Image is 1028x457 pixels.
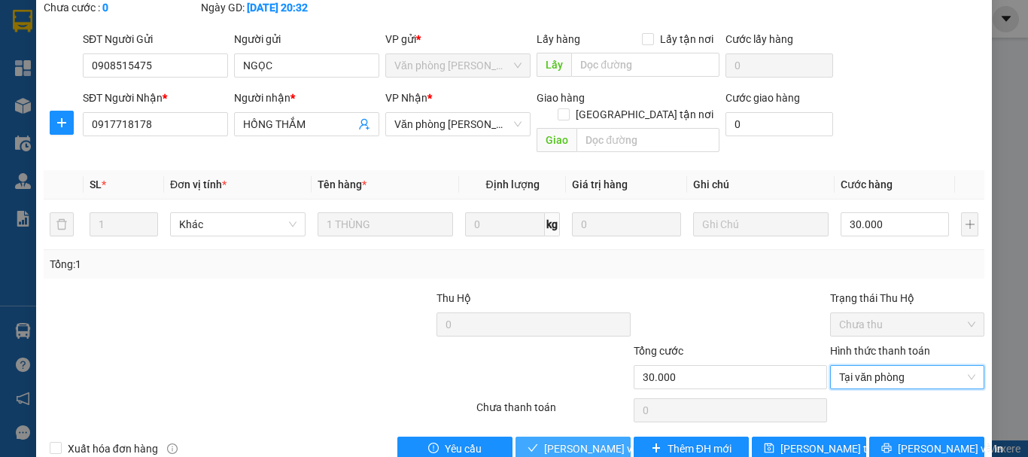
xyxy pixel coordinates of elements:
[839,313,975,336] span: Chưa thu
[668,440,731,457] span: Thêm ĐH mới
[7,52,287,71] li: 02839.63.63.63
[247,2,308,14] b: [DATE] 20:32
[7,33,287,52] li: 85 [PERSON_NAME]
[898,440,1003,457] span: [PERSON_NAME] và In
[445,440,482,457] span: Yêu cầu
[572,212,680,236] input: 0
[50,212,74,236] button: delete
[830,345,930,357] label: Hình thức thanh toán
[50,256,398,273] div: Tổng: 1
[725,92,800,104] label: Cước giao hàng
[544,440,689,457] span: [PERSON_NAME] và Giao hàng
[485,178,539,190] span: Định lượng
[841,178,893,190] span: Cước hàng
[572,178,628,190] span: Giá trị hàng
[436,292,471,304] span: Thu Hộ
[545,212,560,236] span: kg
[394,113,522,136] span: Văn phòng Tắc Vân
[780,440,901,457] span: [PERSON_NAME] thay đổi
[475,399,632,425] div: Chưa thanh toán
[537,53,571,77] span: Lấy
[881,443,892,455] span: printer
[179,213,297,236] span: Khác
[83,31,228,47] div: SĐT Người Gửi
[830,290,984,306] div: Trạng thái Thu Hộ
[839,366,975,388] span: Tại văn phòng
[571,53,719,77] input: Dọc đường
[318,178,366,190] span: Tên hàng
[170,178,227,190] span: Đơn vị tính
[50,111,74,135] button: plus
[385,92,427,104] span: VP Nhận
[537,92,585,104] span: Giao hàng
[87,10,213,29] b: [PERSON_NAME]
[234,90,379,106] div: Người nhận
[634,345,683,357] span: Tổng cước
[570,106,719,123] span: [GEOGRAPHIC_DATA] tận nơi
[90,178,102,190] span: SL
[358,118,370,130] span: user-add
[318,212,453,236] input: VD: Bàn, Ghế
[50,117,73,129] span: plus
[87,55,99,67] span: phone
[528,443,538,455] span: check
[385,31,531,47] div: VP gửi
[576,128,719,152] input: Dọc đường
[537,128,576,152] span: Giao
[725,53,833,78] input: Cước lấy hàng
[167,443,178,454] span: info-circle
[102,2,108,14] b: 0
[537,33,580,45] span: Lấy hàng
[7,94,169,152] b: GỬI : Văn phòng [PERSON_NAME]
[83,90,228,106] div: SĐT Người Nhận
[651,443,662,455] span: plus
[693,212,829,236] input: Ghi Chú
[394,54,522,77] span: Văn phòng Hồ Chí Minh
[62,440,164,457] span: Xuất hóa đơn hàng
[428,443,439,455] span: exclamation-circle
[961,212,978,236] button: plus
[725,112,833,136] input: Cước giao hàng
[654,31,719,47] span: Lấy tận nơi
[234,31,379,47] div: Người gửi
[725,33,793,45] label: Cước lấy hàng
[87,36,99,48] span: environment
[764,443,774,455] span: save
[687,170,835,200] th: Ghi chú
